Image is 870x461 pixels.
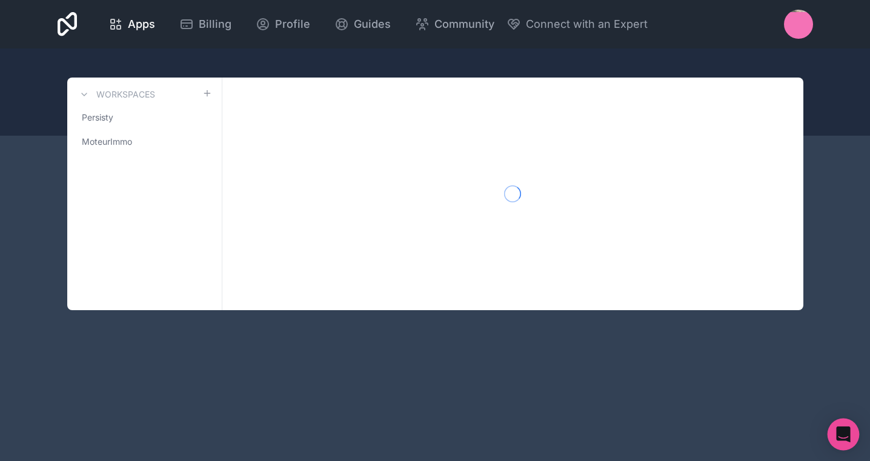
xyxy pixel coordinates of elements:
[170,11,241,38] a: Billing
[828,419,860,451] div: Open Intercom Messenger
[99,11,165,38] a: Apps
[77,131,212,153] a: MoteurImmo
[82,136,132,148] span: MoteurImmo
[325,11,400,38] a: Guides
[77,87,155,102] a: Workspaces
[526,16,648,33] span: Connect with an Expert
[128,16,155,33] span: Apps
[96,88,155,101] h3: Workspaces
[199,16,231,33] span: Billing
[354,16,391,33] span: Guides
[77,107,212,128] a: Persisty
[434,16,494,33] span: Community
[246,11,320,38] a: Profile
[506,16,648,33] button: Connect with an Expert
[405,11,504,38] a: Community
[275,16,310,33] span: Profile
[82,111,113,124] span: Persisty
